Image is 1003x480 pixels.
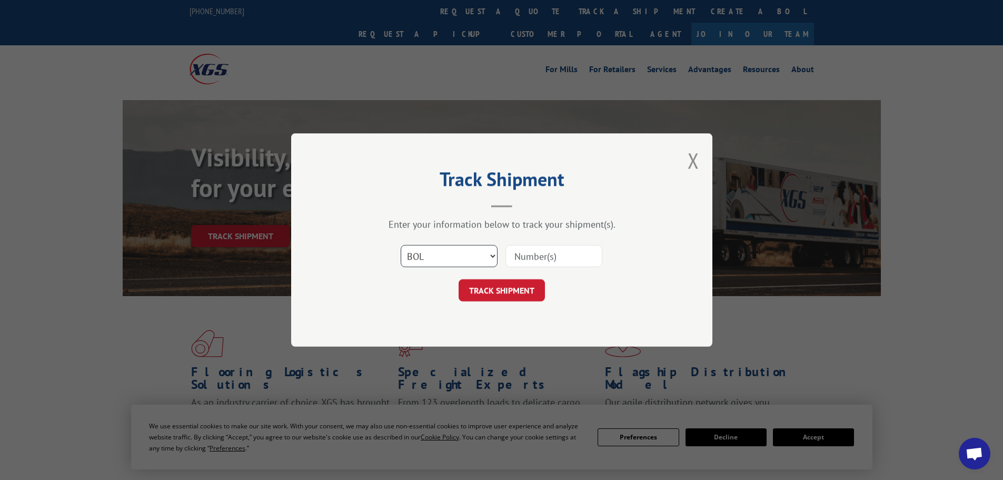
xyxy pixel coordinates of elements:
div: Enter your information below to track your shipment(s). [344,218,660,230]
button: Close modal [688,146,699,174]
h2: Track Shipment [344,172,660,192]
button: TRACK SHIPMENT [459,279,545,301]
input: Number(s) [505,245,602,267]
a: Open chat [959,438,990,469]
